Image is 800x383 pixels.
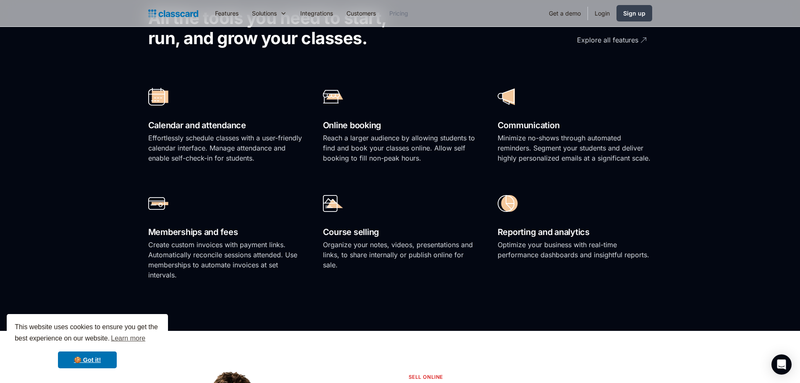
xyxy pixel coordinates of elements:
[498,240,652,260] p: Optimize your business with real-time performance dashboards and insightful reports.
[771,354,792,375] div: Open Intercom Messenger
[15,322,160,345] span: This website uses cookies to ensure you get the best experience on our website.
[498,133,652,163] p: Minimize no-shows through automated reminders. Segment your students and deliver highly personali...
[252,9,277,18] div: Solutions
[245,4,294,23] div: Solutions
[294,4,340,23] a: Integrations
[383,4,415,23] a: Pricing
[7,314,168,376] div: cookieconsent
[623,9,645,18] div: Sign up
[588,4,616,23] a: Login
[542,4,588,23] a: Get a demo
[616,5,652,21] a: Sign up
[498,225,652,240] h2: Reporting and analytics
[148,8,415,48] h2: All the tools you need to start, run, and grow your classes.
[323,225,477,240] h2: Course selling
[323,240,477,270] p: Organize your notes, videos, presentations and links, to share internally or publish online for s...
[148,8,198,19] a: home
[409,373,443,381] p: sell online
[208,4,245,23] a: Features
[148,225,303,240] h2: Memberships and fees
[498,118,652,133] h2: Communication
[323,118,477,133] h2: Online booking
[530,29,648,52] a: Explore all features
[148,118,303,133] h2: Calendar and attendance
[148,240,303,280] p: Create custom invoices with payment links. Automatically reconcile sessions attended. Use members...
[148,133,303,163] p: Effortlessly schedule classes with a user-friendly calendar interface. Manage attendance and enab...
[577,29,638,45] div: Explore all features
[340,4,383,23] a: Customers
[323,133,477,163] p: Reach a larger audience by allowing students to find and book your classes online. Allow self boo...
[58,351,117,368] a: dismiss cookie message
[110,332,147,345] a: learn more about cookies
